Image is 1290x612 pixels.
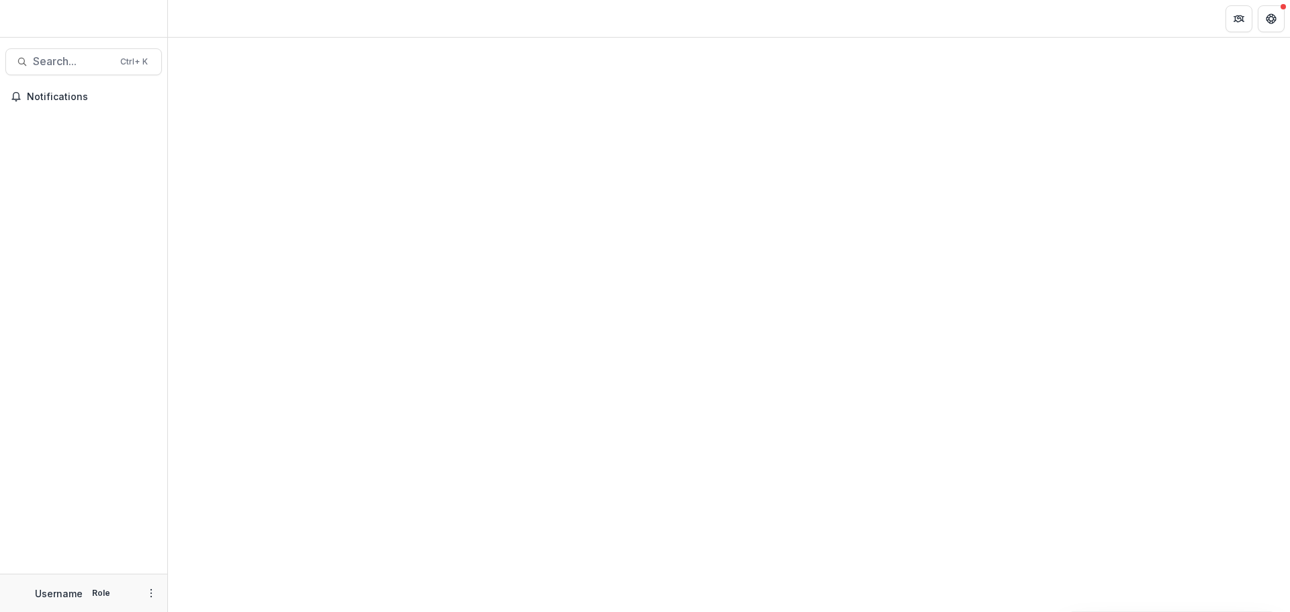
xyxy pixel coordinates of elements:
p: Role [88,587,114,599]
span: Search... [33,55,112,68]
button: More [143,585,159,601]
button: Get Help [1258,5,1285,32]
button: Partners [1225,5,1252,32]
nav: breadcrumb [173,9,230,28]
span: Notifications [27,91,157,103]
button: Notifications [5,86,162,107]
button: Search... [5,48,162,75]
div: Ctrl + K [118,54,150,69]
p: Username [35,586,83,601]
